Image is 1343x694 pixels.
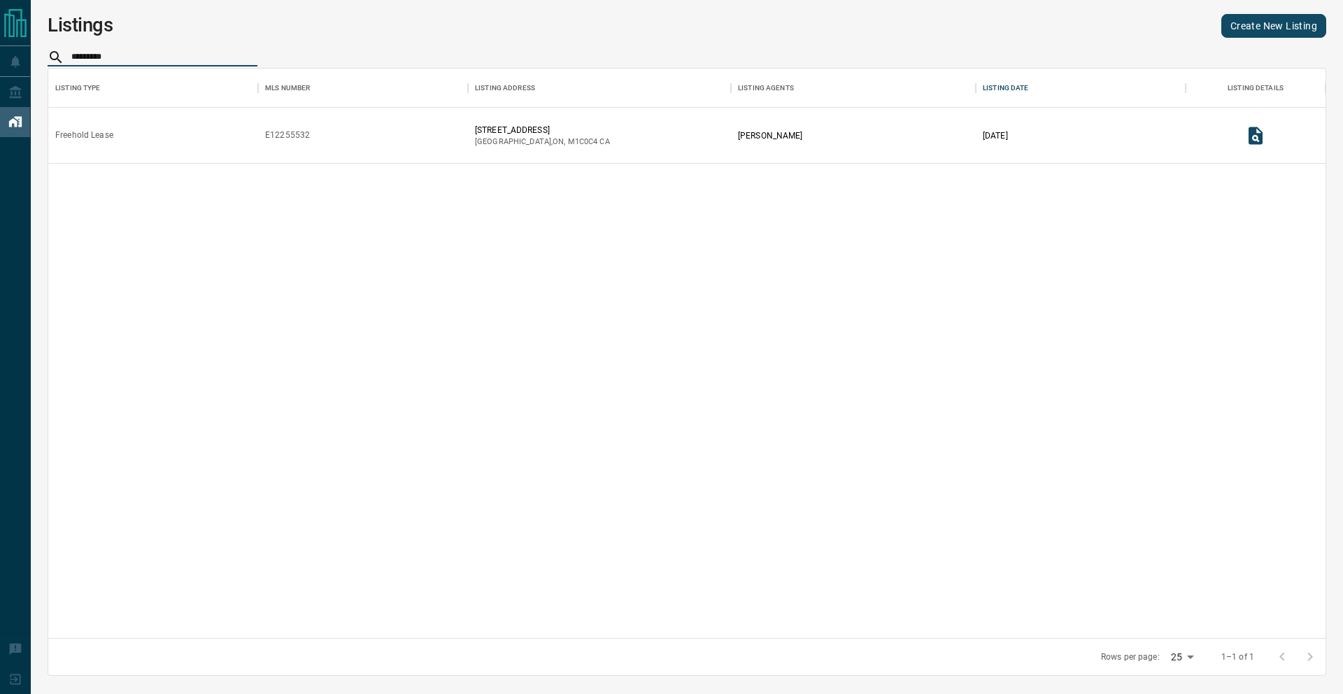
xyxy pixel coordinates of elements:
[1186,69,1326,108] div: Listing Details
[265,69,310,108] div: MLS Number
[1242,122,1270,150] button: View Listing Details
[468,69,731,108] div: Listing Address
[738,69,794,108] div: Listing Agents
[475,69,535,108] div: Listing Address
[48,14,113,36] h1: Listings
[475,136,610,148] p: [GEOGRAPHIC_DATA] , ON , CA
[1165,647,1199,667] div: 25
[55,129,113,141] div: Freehold Lease
[983,69,1029,108] div: Listing Date
[55,69,101,108] div: Listing Type
[568,137,598,146] span: m1c0c4
[1228,69,1284,108] div: Listing Details
[48,69,258,108] div: Listing Type
[738,129,802,142] p: [PERSON_NAME]
[265,129,310,141] div: E12255532
[1221,14,1326,38] a: Create New Listing
[1101,651,1160,663] p: Rows per page:
[731,69,976,108] div: Listing Agents
[1221,651,1254,663] p: 1–1 of 1
[475,124,610,136] p: [STREET_ADDRESS]
[976,69,1186,108] div: Listing Date
[258,69,468,108] div: MLS Number
[983,129,1008,142] p: [DATE]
